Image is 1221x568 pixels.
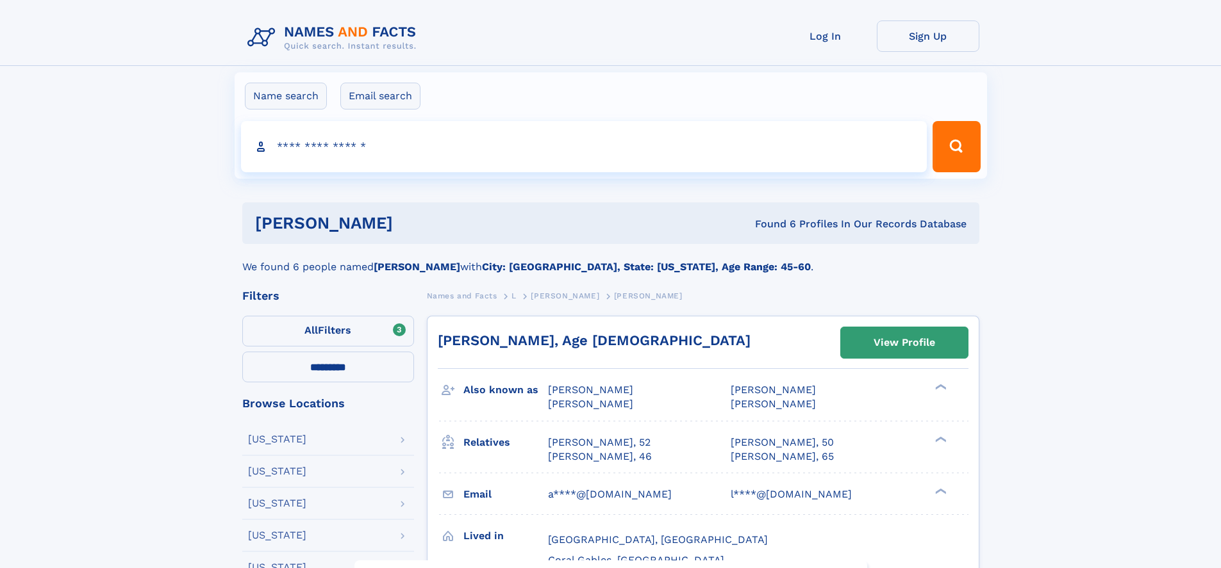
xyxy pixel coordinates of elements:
[374,261,460,273] b: [PERSON_NAME]
[531,291,599,300] span: [PERSON_NAME]
[874,328,935,357] div: View Profile
[248,498,306,508] div: [US_STATE]
[731,398,816,410] span: [PERSON_NAME]
[242,398,414,409] div: Browse Locations
[932,435,947,443] div: ❯
[463,483,548,505] h3: Email
[245,83,327,110] label: Name search
[241,121,927,172] input: search input
[614,291,683,300] span: [PERSON_NAME]
[932,383,947,391] div: ❯
[248,466,306,476] div: [US_STATE]
[427,288,497,304] a: Names and Facts
[548,533,768,546] span: [GEOGRAPHIC_DATA], [GEOGRAPHIC_DATA]
[463,525,548,547] h3: Lived in
[511,288,517,304] a: L
[548,554,724,566] span: Coral Gables, [GEOGRAPHIC_DATA]
[731,450,834,464] a: [PERSON_NAME], 65
[574,217,967,231] div: Found 6 Profiles In Our Records Database
[242,290,414,302] div: Filters
[242,244,979,275] div: We found 6 people named with .
[340,83,420,110] label: Email search
[548,384,633,396] span: [PERSON_NAME]
[774,20,877,52] a: Log In
[877,20,979,52] a: Sign Up
[248,530,306,540] div: [US_STATE]
[932,487,947,495] div: ❯
[482,261,811,273] b: City: [GEOGRAPHIC_DATA], State: [US_STATE], Age Range: 45-60
[548,398,633,410] span: [PERSON_NAME]
[933,121,980,172] button: Search Button
[548,435,651,450] a: [PERSON_NAME], 52
[242,20,427,55] img: Logo Names and Facts
[248,434,306,444] div: [US_STATE]
[463,379,548,401] h3: Also known as
[548,450,652,464] a: [PERSON_NAME], 46
[304,324,318,336] span: All
[841,327,968,358] a: View Profile
[255,215,574,231] h1: [PERSON_NAME]
[242,316,414,346] label: Filters
[731,384,816,396] span: [PERSON_NAME]
[438,332,751,348] a: [PERSON_NAME], Age [DEMOGRAPHIC_DATA]
[731,435,834,450] a: [PERSON_NAME], 50
[463,432,548,453] h3: Relatives
[511,291,517,300] span: L
[531,288,599,304] a: [PERSON_NAME]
